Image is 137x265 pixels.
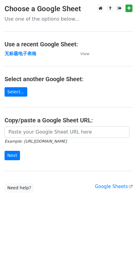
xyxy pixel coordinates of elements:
[5,41,132,48] h4: Use a recent Google Sheet:
[5,117,132,124] h4: Copy/paste a Google Sheet URL:
[5,87,27,97] a: Select...
[74,51,89,56] a: View
[95,184,132,189] a: Google Sheets
[80,51,89,56] small: View
[5,5,132,13] h3: Choose a Google Sheet
[5,16,132,22] p: Use one of the options below...
[5,75,132,83] h4: Select another Google Sheet:
[107,236,137,265] iframe: Chat Widget
[5,51,36,56] a: 无标题电子表格
[5,139,67,144] small: Example: [URL][DOMAIN_NAME]
[5,151,20,160] input: Next
[5,126,129,138] input: Paste your Google Sheet URL here
[5,183,34,193] a: Need help?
